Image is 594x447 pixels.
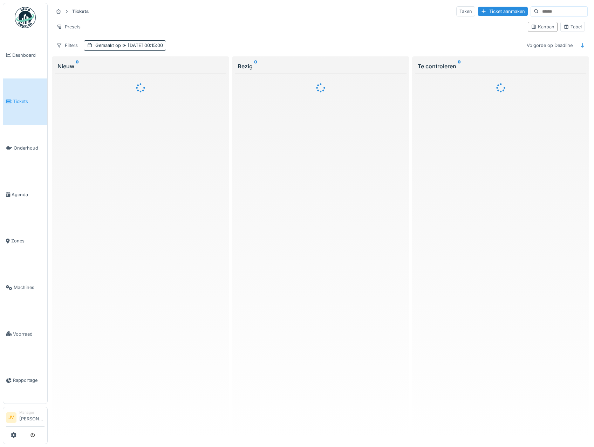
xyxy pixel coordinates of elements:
a: Machines [3,264,47,311]
span: Tickets [13,98,45,105]
div: Tabel [564,23,582,30]
li: JV [6,412,16,423]
div: Bezig [238,62,404,70]
div: Manager [19,410,45,415]
a: Zones [3,218,47,264]
a: JV Manager[PERSON_NAME] [6,410,45,427]
a: Voorraad [3,311,47,357]
a: Dashboard [3,32,47,78]
a: Rapportage [3,357,47,404]
img: Badge_color-CXgf-gQk.svg [15,7,36,28]
a: Agenda [3,171,47,218]
li: [PERSON_NAME] [19,410,45,425]
div: Nieuw [57,62,224,70]
span: Rapportage [13,377,45,384]
div: Kanban [531,23,554,30]
span: Agenda [12,191,45,198]
div: Volgorde op Deadline [524,40,576,50]
div: Ticket aanmaken [478,7,528,16]
sup: 0 [76,62,79,70]
span: Dashboard [12,52,45,59]
span: Zones [11,238,45,244]
span: Onderhoud [14,145,45,151]
div: Gemaakt op [95,42,163,49]
span: [DATE] 00:15:00 [121,43,163,48]
sup: 0 [458,62,461,70]
div: Taken [456,6,475,16]
div: Te controleren [418,62,584,70]
sup: 0 [254,62,257,70]
strong: Tickets [69,8,91,15]
a: Tickets [3,78,47,125]
span: Voorraad [13,331,45,337]
a: Onderhoud [3,125,47,171]
div: Filters [53,40,81,50]
div: Presets [53,22,84,32]
span: Machines [14,284,45,291]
